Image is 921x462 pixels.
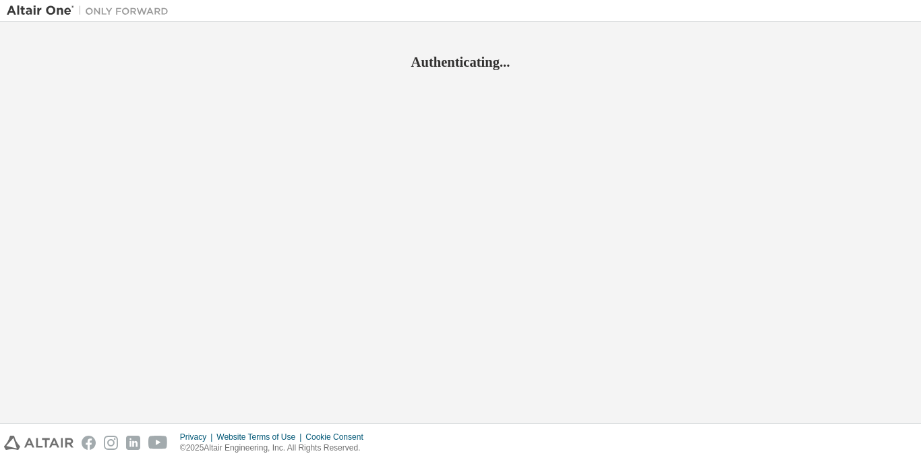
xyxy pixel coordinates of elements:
h2: Authenticating... [7,53,914,71]
div: Cookie Consent [305,432,371,442]
img: Altair One [7,4,175,18]
div: Privacy [180,432,216,442]
img: altair_logo.svg [4,436,73,450]
img: linkedin.svg [126,436,140,450]
div: Website Terms of Use [216,432,305,442]
img: instagram.svg [104,436,118,450]
img: youtube.svg [148,436,168,450]
p: © 2025 Altair Engineering, Inc. All Rights Reserved. [180,442,372,454]
img: facebook.svg [82,436,96,450]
